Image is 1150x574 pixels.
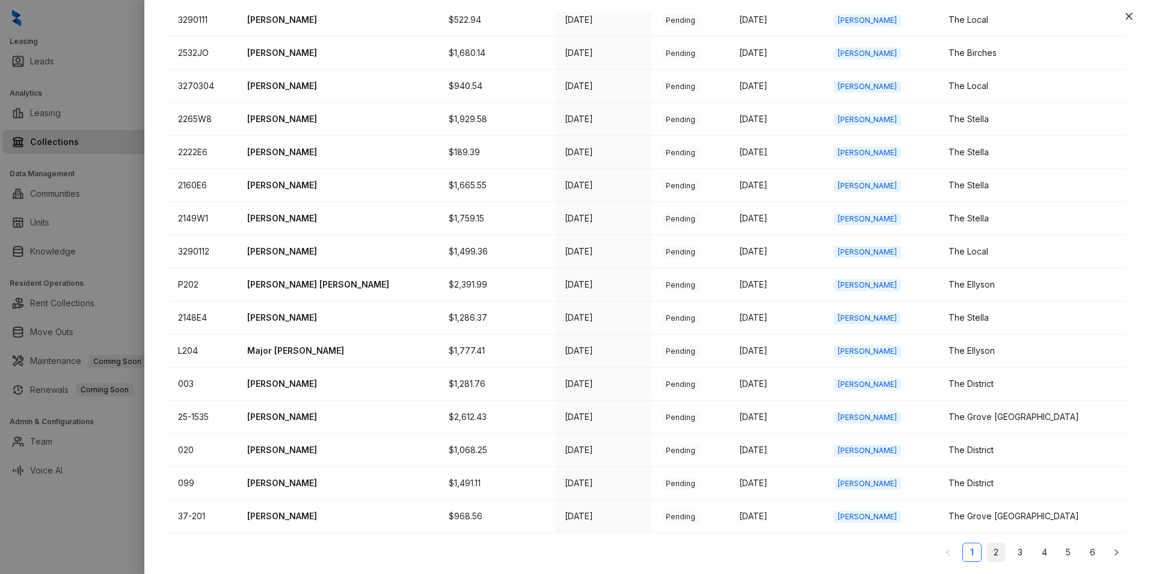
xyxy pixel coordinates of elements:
[662,345,700,357] span: Pending
[949,212,1116,225] div: The Stella
[168,500,238,533] td: 37-201
[439,500,555,533] td: $968.56
[662,213,700,225] span: Pending
[963,543,981,561] a: 1
[555,301,652,335] td: [DATE]
[949,278,1116,291] div: The Ellyson
[555,268,652,301] td: [DATE]
[834,81,901,93] span: [PERSON_NAME]
[247,344,429,357] p: Major [PERSON_NAME]
[168,4,238,37] td: 3290111
[168,434,238,467] td: 020
[168,103,238,136] td: 2265W8
[1107,543,1126,562] button: right
[439,335,555,368] td: $1,777.41
[439,169,555,202] td: $1,665.55
[555,335,652,368] td: [DATE]
[247,79,429,93] p: [PERSON_NAME]
[1059,543,1078,562] li: 5
[662,378,700,390] span: Pending
[168,169,238,202] td: 2160E6
[730,467,825,500] td: [DATE]
[1083,543,1102,562] li: 6
[247,410,429,424] p: [PERSON_NAME]
[439,70,555,103] td: $940.54
[938,543,958,562] li: Previous Page
[949,46,1116,60] div: The Birches
[834,511,901,523] span: [PERSON_NAME]
[730,301,825,335] td: [DATE]
[730,4,825,37] td: [DATE]
[834,48,901,60] span: [PERSON_NAME]
[834,114,901,126] span: [PERSON_NAME]
[730,202,825,235] td: [DATE]
[168,401,238,434] td: 25-1535
[247,510,429,523] p: [PERSON_NAME]
[662,180,700,192] span: Pending
[662,478,700,490] span: Pending
[949,13,1116,26] div: The Local
[555,37,652,70] td: [DATE]
[439,202,555,235] td: $1,759.15
[662,312,700,324] span: Pending
[1083,543,1101,561] a: 6
[949,245,1116,258] div: The Local
[168,37,238,70] td: 2532JO
[730,103,825,136] td: [DATE]
[555,4,652,37] td: [DATE]
[730,434,825,467] td: [DATE]
[949,113,1116,126] div: The Stella
[247,113,429,126] p: [PERSON_NAME]
[730,268,825,301] td: [DATE]
[1011,543,1029,561] a: 3
[730,37,825,70] td: [DATE]
[834,180,901,192] span: [PERSON_NAME]
[439,235,555,268] td: $1,499.36
[986,543,1006,562] li: 2
[730,169,825,202] td: [DATE]
[555,70,652,103] td: [DATE]
[439,136,555,169] td: $189.39
[168,70,238,103] td: 3270304
[439,467,555,500] td: $1,491.11
[730,136,825,169] td: [DATE]
[662,511,700,523] span: Pending
[555,434,652,467] td: [DATE]
[168,335,238,368] td: L204
[662,147,700,159] span: Pending
[949,377,1116,390] div: The District
[1107,543,1126,562] li: Next Page
[662,48,700,60] span: Pending
[834,213,901,225] span: [PERSON_NAME]
[555,500,652,533] td: [DATE]
[834,246,901,258] span: [PERSON_NAME]
[439,368,555,401] td: $1,281.76
[662,81,700,93] span: Pending
[662,412,700,424] span: Pending
[949,510,1116,523] div: The Grove [GEOGRAPHIC_DATA]
[168,268,238,301] td: P202
[962,543,982,562] li: 1
[949,344,1116,357] div: The Ellyson
[555,103,652,136] td: [DATE]
[555,202,652,235] td: [DATE]
[1010,543,1030,562] li: 3
[439,434,555,467] td: $1,068.25
[730,70,825,103] td: [DATE]
[247,311,429,324] p: [PERSON_NAME]
[949,79,1116,93] div: The Local
[730,235,825,268] td: [DATE]
[168,235,238,268] td: 3290112
[834,14,901,26] span: [PERSON_NAME]
[439,37,555,70] td: $1,680.14
[247,477,429,490] p: [PERSON_NAME]
[730,335,825,368] td: [DATE]
[834,412,901,424] span: [PERSON_NAME]
[439,401,555,434] td: $2,612.43
[439,103,555,136] td: $1,929.58
[834,378,901,390] span: [PERSON_NAME]
[168,368,238,401] td: 003
[247,443,429,457] p: [PERSON_NAME]
[662,279,700,291] span: Pending
[949,311,1116,324] div: The Stella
